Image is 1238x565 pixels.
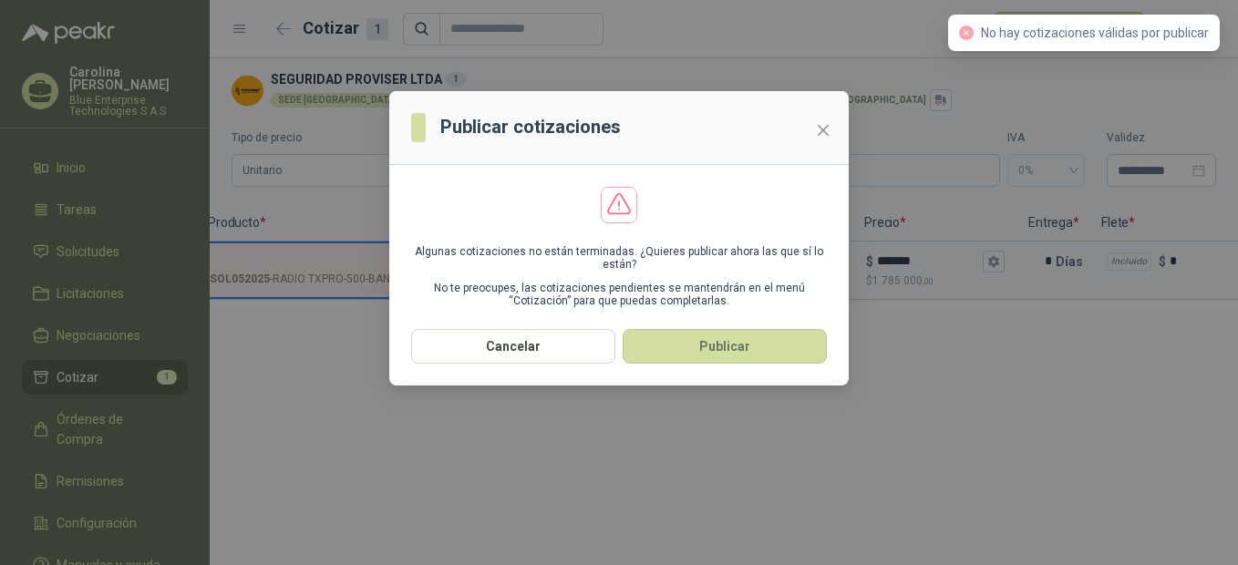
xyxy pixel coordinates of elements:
[411,245,827,271] p: Algunas cotizaciones no están terminadas. ¿Quieres publicar ahora las que sí lo están?
[411,282,827,307] p: No te preocupes, las cotizaciones pendientes se mantendrán en el menú “Cotización” para que pueda...
[623,329,827,364] button: Publicar
[816,123,830,138] span: close
[809,116,838,145] button: Close
[440,113,621,141] h3: Publicar cotizaciones
[411,329,615,364] button: Cancelar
